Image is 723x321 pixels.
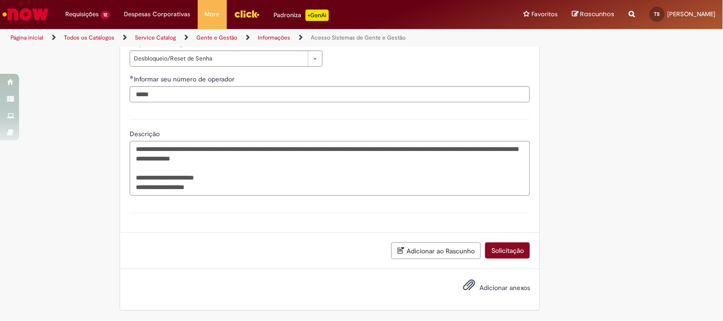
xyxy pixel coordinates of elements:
span: Desbloqueio/Reset de Senha [134,51,303,66]
ul: Trilhas de página [7,29,475,47]
span: Despesas Corporativas [124,10,191,19]
span: [PERSON_NAME] [668,10,716,18]
a: Rascunhos [572,10,615,19]
img: click_logo_yellow_360x200.png [234,7,260,21]
a: Página inicial [10,34,43,41]
a: Acesso Sistemas de Gente e Gestão [311,34,406,41]
img: ServiceNow [1,5,50,24]
span: Favoritos [532,10,558,19]
span: Obrigatório Preenchido [130,75,134,79]
a: Gente e Gestão [196,34,237,41]
span: Informar seu número de operador [134,75,236,83]
a: Service Catalog [135,34,176,41]
span: Requisições [65,10,99,19]
button: Solicitação [485,242,530,259]
button: Adicionar ao Rascunho [391,242,481,259]
span: Rascunhos [580,10,615,19]
a: Informações [258,34,290,41]
textarea: Descrição [130,141,530,195]
span: Adicionar anexos [479,283,530,292]
button: Adicionar anexos [460,276,478,298]
p: +GenAi [305,10,329,21]
span: Descrição [130,130,162,138]
span: More [205,10,220,19]
div: Padroniza [274,10,329,21]
span: 12 [101,11,110,19]
span: TS [654,11,660,17]
input: Informar seu número de operador [130,86,530,102]
a: Todos os Catálogos [64,34,114,41]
